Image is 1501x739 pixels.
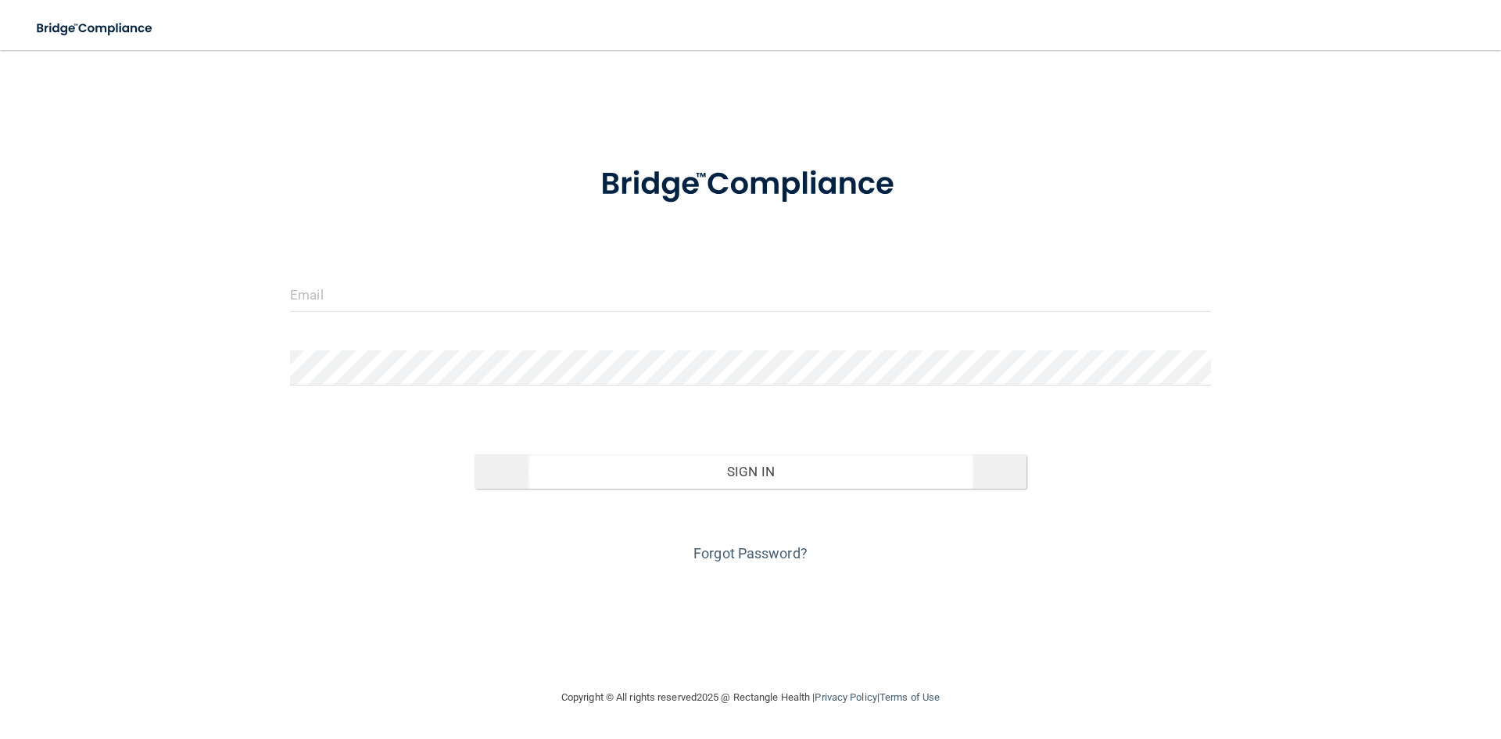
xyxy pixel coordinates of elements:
[23,13,167,45] img: bridge_compliance_login_screen.278c3ca4.svg
[568,144,933,225] img: bridge_compliance_login_screen.278c3ca4.svg
[879,691,940,703] a: Terms of Use
[815,691,876,703] a: Privacy Policy
[475,454,1027,489] button: Sign In
[693,545,808,561] a: Forgot Password?
[290,277,1211,312] input: Email
[465,673,1036,723] div: Copyright © All rights reserved 2025 @ Rectangle Health | |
